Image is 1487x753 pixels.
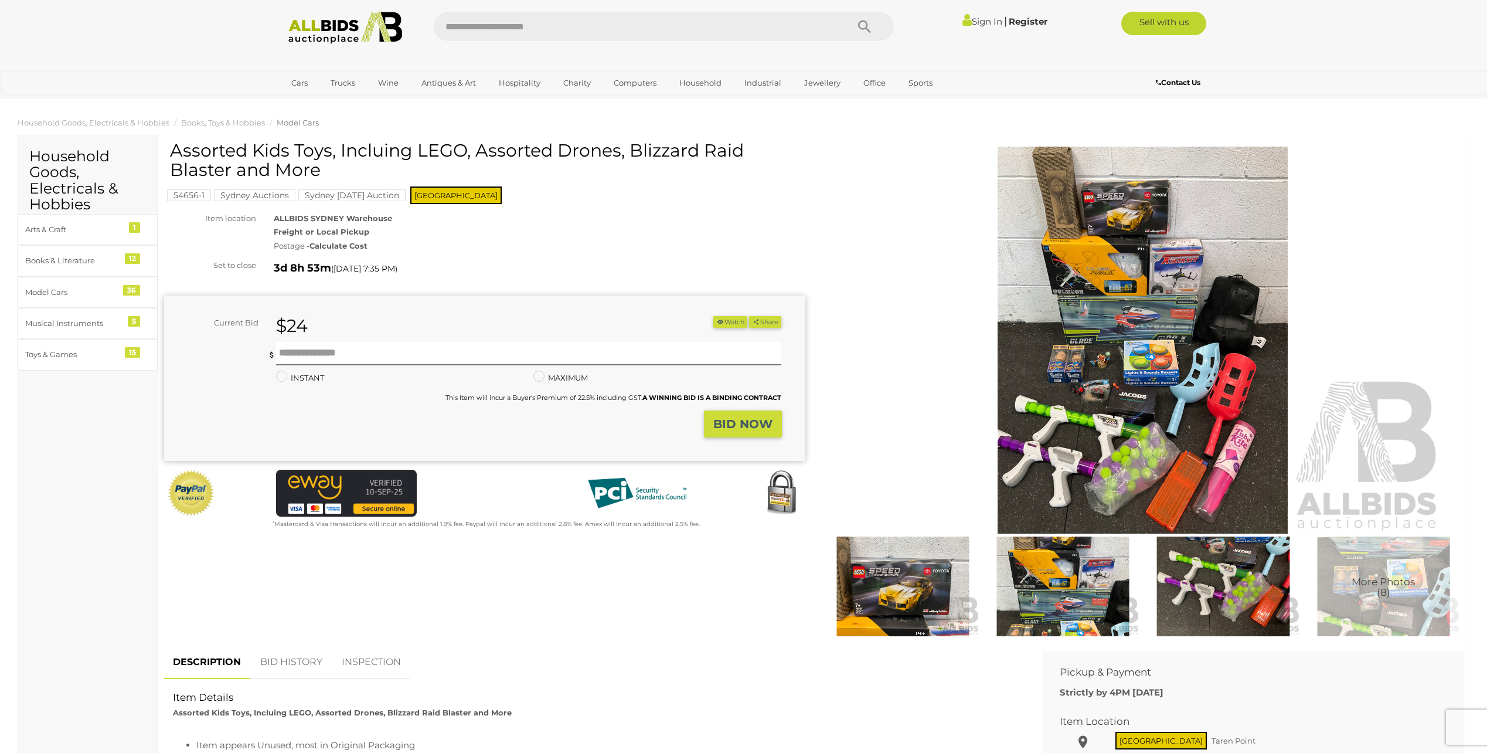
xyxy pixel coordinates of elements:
[29,148,146,213] h2: Household Goods, Electricals & Hobbies
[181,118,265,127] a: Books, Toys & Hobbies
[1352,576,1415,598] span: More Photos (8)
[128,316,140,327] div: 5
[155,212,265,225] div: Item location
[1121,12,1206,35] a: Sell with us
[170,141,802,179] h1: Assorted Kids Toys, Incluing LEGO, Assorted Drones, Blizzard Raid Blaster and More
[277,118,319,127] a: Model Cars
[1156,78,1200,87] b: Contact Us
[843,147,1443,534] img: Assorted Kids Toys, Incluing LEGO, Assorted Drones, Blizzard Raid Blaster and More
[704,411,782,438] button: BID NOW
[167,189,211,201] mark: 54656-1
[758,470,805,517] img: Secured by Rapid SSL
[856,73,893,93] a: Office
[284,73,315,93] a: Cars
[737,73,789,93] a: Industrial
[214,189,295,201] mark: Sydney Auctions
[445,394,781,402] small: This Item will incur a Buyer's Premium of 22.5% including GST.
[25,317,122,330] div: Musical Instruments
[164,645,250,680] a: DESCRIPTION
[410,186,502,204] span: [GEOGRAPHIC_DATA]
[1146,537,1300,636] img: Assorted Kids Toys, Incluing LEGO, Assorted Drones, Blizzard Raid Blaster and More
[25,286,122,299] div: Model Cars
[1060,667,1428,678] h2: Pickup & Payment
[298,189,406,201] mark: Sydney [DATE] Auction
[1060,716,1428,727] h2: Item Location
[167,470,215,517] img: Official PayPal Seal
[25,254,122,267] div: Books & Literature
[196,737,1016,753] li: Item appears Unused, most in Original Packaging
[298,191,406,200] a: Sydney [DATE] Auction
[642,394,781,402] b: A WINNING BID IS A BINDING CONTRACT
[274,262,331,274] strong: 3d 8h 53m
[25,223,122,236] div: Arts & Craft
[173,708,512,717] strong: Assorted Kids Toys, Incluing LEGO, Assorted Drones, Blizzard Raid Blaster and More
[835,12,894,41] button: Search
[713,316,747,328] li: Watch this item
[1306,537,1461,636] a: More Photos(8)
[173,692,1016,703] h2: Item Details
[18,214,158,245] a: Arts & Craft 1
[713,417,773,431] strong: BID NOW
[331,264,397,273] span: ( )
[164,316,267,330] div: Current Bid
[1009,16,1047,27] a: Register
[491,73,548,93] a: Hospitality
[276,315,308,337] strong: $24
[274,239,805,253] div: Postage -
[284,93,382,112] a: [GEOGRAPHIC_DATA]
[1060,687,1163,698] b: Strictly by 4PM [DATE]
[276,371,324,385] label: INSTANT
[273,520,700,528] small: Mastercard & Visa transactions will incur an additional 1.9% fee. Paypal will incur an additional...
[309,241,368,250] strong: Calculate Cost
[333,645,410,680] a: INSPECTION
[533,371,588,385] label: MAXIMUM
[414,73,484,93] a: Antiques & Art
[214,191,295,200] a: Sydney Auctions
[274,227,369,236] strong: Freight or Local Pickup
[1004,15,1007,28] span: |
[125,347,140,358] div: 15
[556,73,598,93] a: Charity
[962,16,1002,27] a: Sign In
[749,316,781,328] button: Share
[282,12,409,44] img: Allbids.com.au
[901,73,940,93] a: Sports
[334,263,395,274] span: [DATE] 7:35 PM
[129,222,140,233] div: 1
[1209,733,1258,748] span: Taren Point
[18,277,158,308] a: Model Cars 36
[323,73,363,93] a: Trucks
[18,339,158,370] a: Toys & Games 15
[18,118,169,127] a: Household Goods, Electricals & Hobbies
[1156,76,1203,89] a: Contact Us
[274,213,392,223] strong: ALLBIDS SYDNEY Warehouse
[1306,537,1461,636] img: Assorted Kids Toys, Incluing LEGO, Assorted Drones, Blizzard Raid Blaster and More
[826,537,980,636] img: Assorted Kids Toys, Incluing LEGO, Assorted Drones, Blizzard Raid Blaster and More
[167,191,211,200] a: 54656-1
[606,73,664,93] a: Computers
[986,537,1140,636] img: Assorted Kids Toys, Incluing LEGO, Assorted Drones, Blizzard Raid Blaster and More
[579,470,696,517] img: PCI DSS compliant
[251,645,331,680] a: BID HISTORY
[672,73,729,93] a: Household
[123,285,140,296] div: 36
[18,308,158,339] a: Musical Instruments 5
[18,245,158,276] a: Books & Literature 12
[25,348,122,361] div: Toys & Games
[1115,732,1207,749] span: [GEOGRAPHIC_DATA]
[713,316,747,328] button: Watch
[276,470,417,517] img: eWAY Payment Gateway
[125,253,140,264] div: 12
[797,73,848,93] a: Jewellery
[370,73,406,93] a: Wine
[155,259,265,272] div: Set to close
